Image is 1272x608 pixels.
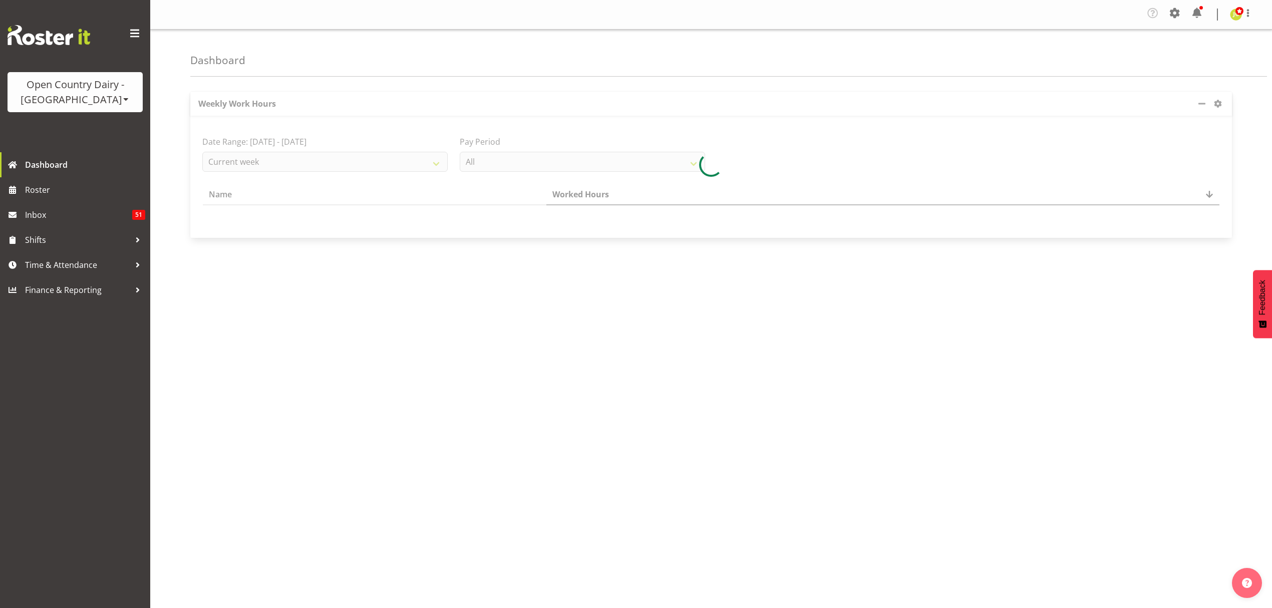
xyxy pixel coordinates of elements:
[190,55,245,66] h4: Dashboard
[1230,9,1242,21] img: jessica-greenwood7429.jpg
[25,282,130,297] span: Finance & Reporting
[25,232,130,247] span: Shifts
[25,207,132,222] span: Inbox
[25,182,145,197] span: Roster
[1253,270,1272,338] button: Feedback - Show survey
[18,77,133,107] div: Open Country Dairy - [GEOGRAPHIC_DATA]
[8,25,90,45] img: Rosterit website logo
[132,210,145,220] span: 51
[25,257,130,272] span: Time & Attendance
[25,157,145,172] span: Dashboard
[1242,578,1252,588] img: help-xxl-2.png
[1258,280,1267,315] span: Feedback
